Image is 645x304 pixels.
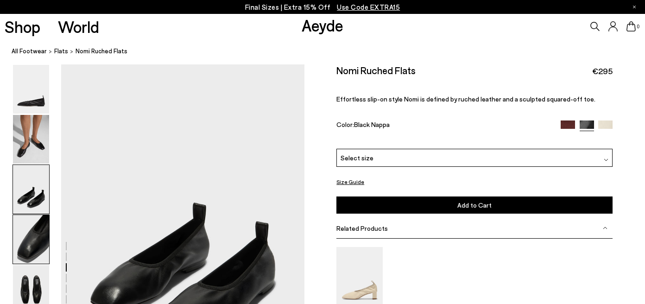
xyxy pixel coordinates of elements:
span: Black Nappa [354,120,390,128]
p: Effortless slip-on style Nomi is defined by ruched leather and a sculpted squared-off toe. [336,95,613,102]
h2: Nomi Ruched Flats [336,64,416,76]
img: svg%3E [604,158,608,162]
nav: breadcrumb [12,39,645,64]
div: Color: [336,120,552,131]
a: 0 [626,21,636,32]
span: Navigate to /collections/ss25-final-sizes [337,3,400,11]
span: Select size [341,153,373,163]
a: Aeyde [302,15,343,35]
span: Flats [54,47,68,55]
p: Final Sizes | Extra 15% Off [245,1,400,13]
span: €295 [592,65,613,77]
img: Nomi Ruched Flats - Image 4 [13,215,49,264]
span: Add to Cart [457,201,492,209]
button: Size Guide [336,176,364,187]
img: Nomi Ruched Flats - Image 3 [13,165,49,214]
img: Nomi Ruched Flats - Image 2 [13,115,49,164]
span: Nomi Ruched Flats [76,46,127,56]
a: World [58,19,99,35]
span: 0 [636,24,640,29]
img: svg%3E [603,226,607,230]
a: Flats [54,46,68,56]
a: All Footwear [12,46,47,56]
a: Shop [5,19,40,35]
button: Add to Cart [336,196,613,214]
span: Related Products [336,224,388,232]
img: Nomi Ruched Flats - Image 1 [13,65,49,114]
